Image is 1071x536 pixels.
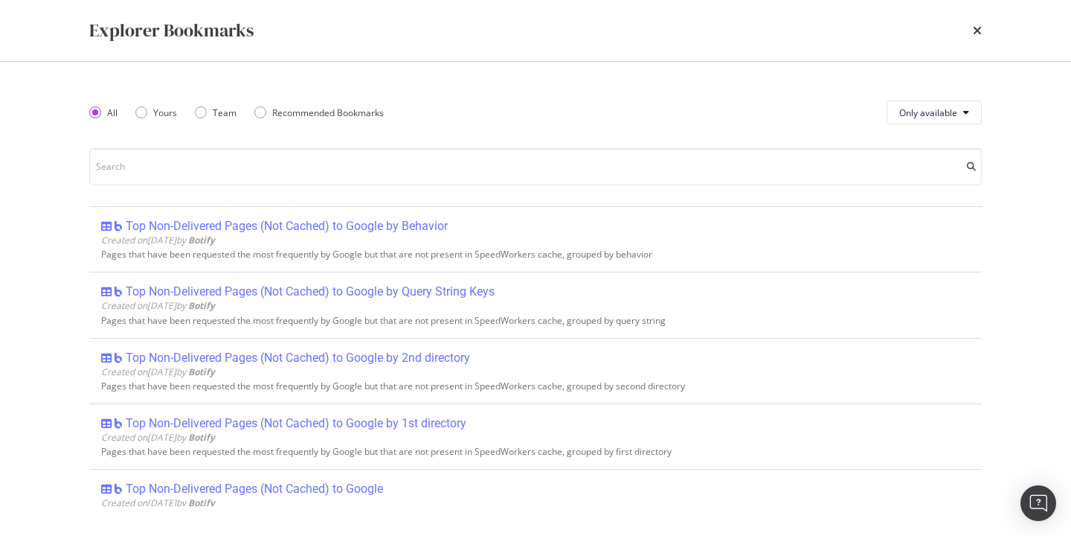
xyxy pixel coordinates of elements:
button: Only available [887,100,982,124]
div: times [973,18,982,43]
div: Top Non-Delivered Pages (Not Cached) to Google by 2nd directory [126,351,470,366]
b: Botify [188,366,215,378]
div: Recommended Bookmarks [272,106,384,119]
span: Created on [DATE] by [101,366,215,378]
div: Team [213,106,237,119]
div: All [89,106,118,119]
div: Top Non-Delivered Pages (Not Cached) to Google [126,482,383,497]
span: Created on [DATE] by [101,431,215,444]
span: Created on [DATE] by [101,299,215,312]
div: Pages that have been requested the most frequently by Google but that are not present in SpeedWor... [101,249,970,260]
div: Open Intercom Messenger [1020,485,1056,521]
div: Pages that have been requested the most frequently by Google but that are not present in SpeedWor... [101,381,970,392]
div: Explorer Bookmarks [89,18,254,43]
div: Top Non-Delivered Pages (Not Cached) to Google by 1st directory [126,416,466,431]
b: Botify [188,299,215,312]
div: Yours [135,106,177,119]
div: All [107,106,118,119]
div: Pages that have been requested the most frequently by Google but that are not present in SpeedWor... [101,316,970,326]
b: Botify [188,497,215,509]
div: Top Non-Delivered Pages (Not Cached) to Google by Query String Keys [126,284,495,299]
span: Only available [899,106,957,119]
div: Pages that have been requested the most frequently by Google but that are not present in SpeedWor... [101,447,970,457]
div: Top Non-Delivered Pages (Not Cached) to Google by Behavior [126,219,448,234]
b: Botify [188,234,215,246]
div: Yours [153,106,177,119]
div: Recommended Bookmarks [254,106,384,119]
span: Created on [DATE] by [101,234,215,246]
span: Created on [DATE] by [101,497,215,509]
input: Search [89,148,982,185]
div: Team [195,106,237,119]
b: Botify [188,431,215,444]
